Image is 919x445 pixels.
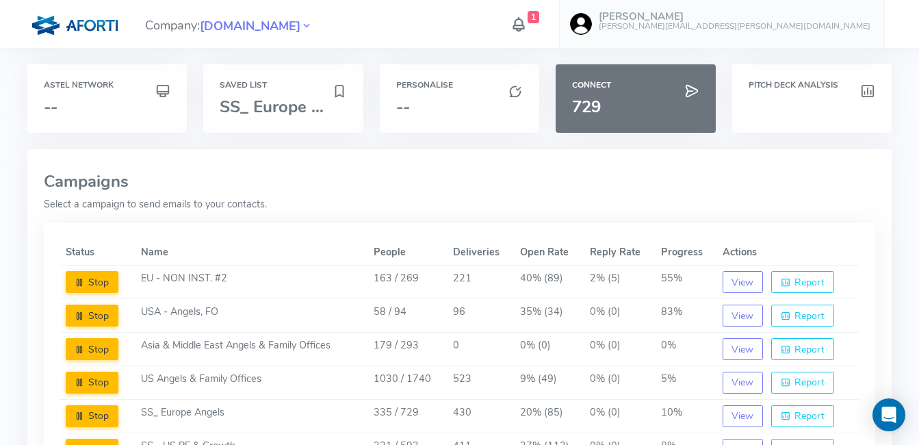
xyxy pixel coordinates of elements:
[599,22,870,31] h6: [PERSON_NAME][EMAIL_ADDRESS][PERSON_NAME][DOMAIN_NAME]
[368,399,448,433] td: 335 / 729
[771,338,834,360] button: Report
[220,96,336,118] span: SS_ Europe A...
[599,11,870,23] h5: [PERSON_NAME]
[515,299,584,333] td: 35% (34)
[200,17,300,34] a: [DOMAIN_NAME]
[448,333,514,366] td: 0
[771,405,834,427] button: Report
[135,333,368,366] td: Asia & Middle East Angels & Family Offices
[60,240,136,266] th: Status
[66,338,119,360] button: Stop
[135,366,368,400] td: US Angels & Family Offices
[66,372,119,394] button: Stop
[135,266,368,299] td: EU - NON INST. #2
[656,266,716,299] td: 55%
[771,372,834,394] button: Report
[135,399,368,433] td: SS_ Europe Angels
[584,333,656,366] td: 0% (0)
[723,305,764,327] button: View
[368,333,448,366] td: 179 / 293
[656,399,716,433] td: 10%
[66,271,119,293] button: Stop
[656,333,716,366] td: 0%
[396,96,410,118] span: --
[200,17,300,36] span: [DOMAIN_NAME]
[44,173,876,190] h3: Campaigns
[584,266,656,299] td: 2% (5)
[572,96,601,118] span: 729
[220,81,347,90] h6: Saved List
[584,366,656,400] td: 0% (0)
[135,240,368,266] th: Name
[135,299,368,333] td: USA - Angels, FO
[656,366,716,400] td: 5%
[515,399,584,433] td: 20% (85)
[717,240,859,266] th: Actions
[44,81,171,90] h6: Astel Network
[515,366,584,400] td: 9% (49)
[66,405,119,427] button: Stop
[584,240,656,266] th: Reply Rate
[448,266,514,299] td: 221
[771,305,834,327] button: Report
[515,333,584,366] td: 0% (0)
[528,11,539,23] span: 1
[145,12,313,36] span: Company:
[448,399,514,433] td: 430
[656,240,716,266] th: Progress
[44,197,876,212] p: Select a campaign to send emails to your contacts.
[368,299,448,333] td: 58 / 94
[368,366,448,400] td: 1030 / 1740
[368,266,448,299] td: 163 / 269
[749,81,876,90] h6: Pitch Deck Analysis
[44,96,57,118] span: --
[515,266,584,299] td: 40% (89)
[448,299,514,333] td: 96
[771,271,834,293] button: Report
[448,240,514,266] th: Deliveries
[572,81,699,90] h6: Connect
[66,305,119,327] button: Stop
[584,399,656,433] td: 0% (0)
[723,372,764,394] button: View
[723,271,764,293] button: View
[872,398,905,431] div: Open Intercom Messenger
[723,338,764,360] button: View
[656,299,716,333] td: 83%
[570,13,592,35] img: user-image
[723,405,764,427] button: View
[515,240,584,266] th: Open Rate
[448,366,514,400] td: 523
[584,299,656,333] td: 0% (0)
[368,240,448,266] th: People
[396,81,523,90] h6: Personalise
